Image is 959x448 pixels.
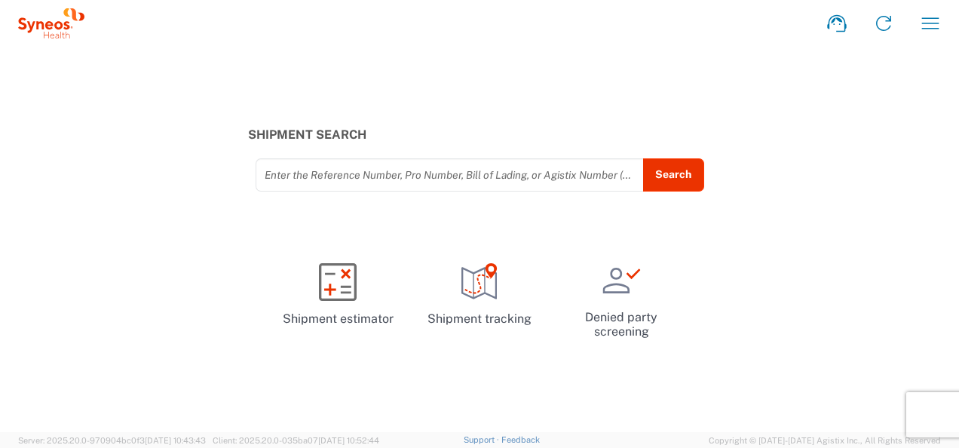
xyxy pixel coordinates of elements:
[248,127,712,142] h3: Shipment Search
[556,250,686,351] a: Denied party screening
[415,250,544,340] a: Shipment tracking
[18,436,206,445] span: Server: 2025.20.0-970904bc0f3
[464,435,501,444] a: Support
[213,436,379,445] span: Client: 2025.20.0-035ba07
[643,158,704,192] button: Search
[145,436,206,445] span: [DATE] 10:43:43
[273,250,403,340] a: Shipment estimator
[709,434,941,447] span: Copyright © [DATE]-[DATE] Agistix Inc., All Rights Reserved
[318,436,379,445] span: [DATE] 10:52:44
[501,435,540,444] a: Feedback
